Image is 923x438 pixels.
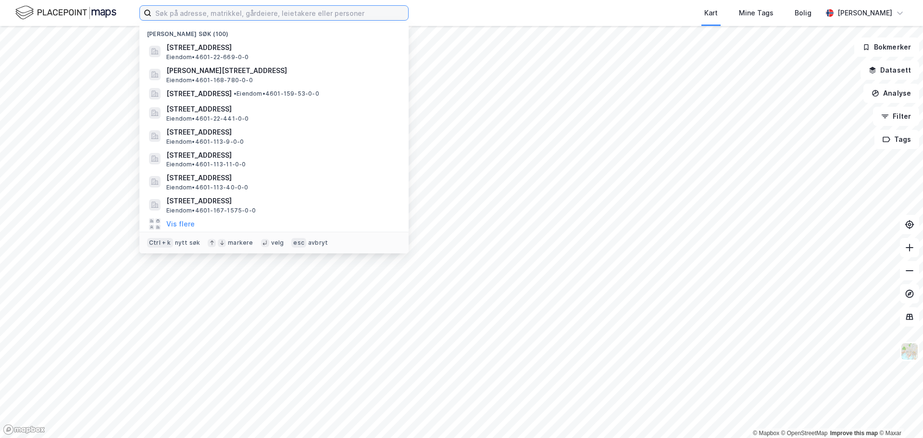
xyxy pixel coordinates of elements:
span: Eiendom • 4601-159-53-0-0 [234,90,319,98]
span: Eiendom • 4601-167-1575-0-0 [166,207,256,214]
span: Eiendom • 4601-113-40-0-0 [166,184,249,191]
span: [STREET_ADDRESS] [166,195,397,207]
a: Mapbox homepage [3,424,45,435]
div: [PERSON_NAME] søk (100) [139,23,409,40]
div: Kart [704,7,718,19]
img: logo.f888ab2527a4732fd821a326f86c7f29.svg [15,4,116,21]
span: [STREET_ADDRESS] [166,103,397,115]
span: Eiendom • 4601-113-9-0-0 [166,138,244,146]
div: Bolig [795,7,811,19]
span: [STREET_ADDRESS] [166,150,397,161]
button: Datasett [861,61,919,80]
div: Kontrollprogram for chat [875,392,923,438]
button: Analyse [863,84,919,103]
button: Filter [873,107,919,126]
button: Vis flere [166,218,195,230]
img: Z [900,342,919,361]
span: [STREET_ADDRESS] [166,126,397,138]
span: [STREET_ADDRESS] [166,88,232,100]
div: avbryt [308,239,328,247]
div: Ctrl + k [147,238,173,248]
span: [STREET_ADDRESS] [166,172,397,184]
div: esc [291,238,306,248]
div: [PERSON_NAME] [837,7,892,19]
div: markere [228,239,253,247]
button: Bokmerker [854,38,919,57]
input: Søk på adresse, matrikkel, gårdeiere, leietakere eller personer [151,6,408,20]
button: Tags [874,130,919,149]
span: • [234,90,237,97]
span: Eiendom • 4601-22-669-0-0 [166,53,249,61]
span: Eiendom • 4601-22-441-0-0 [166,115,249,123]
span: [STREET_ADDRESS] [166,42,397,53]
span: Eiendom • 4601-113-11-0-0 [166,161,246,168]
div: nytt søk [175,239,200,247]
span: Eiendom • 4601-168-780-0-0 [166,76,253,84]
iframe: Chat Widget [875,392,923,438]
a: OpenStreetMap [781,430,828,437]
div: velg [271,239,284,247]
a: Improve this map [830,430,878,437]
span: [PERSON_NAME][STREET_ADDRESS] [166,65,397,76]
div: Mine Tags [739,7,773,19]
a: Mapbox [753,430,779,437]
